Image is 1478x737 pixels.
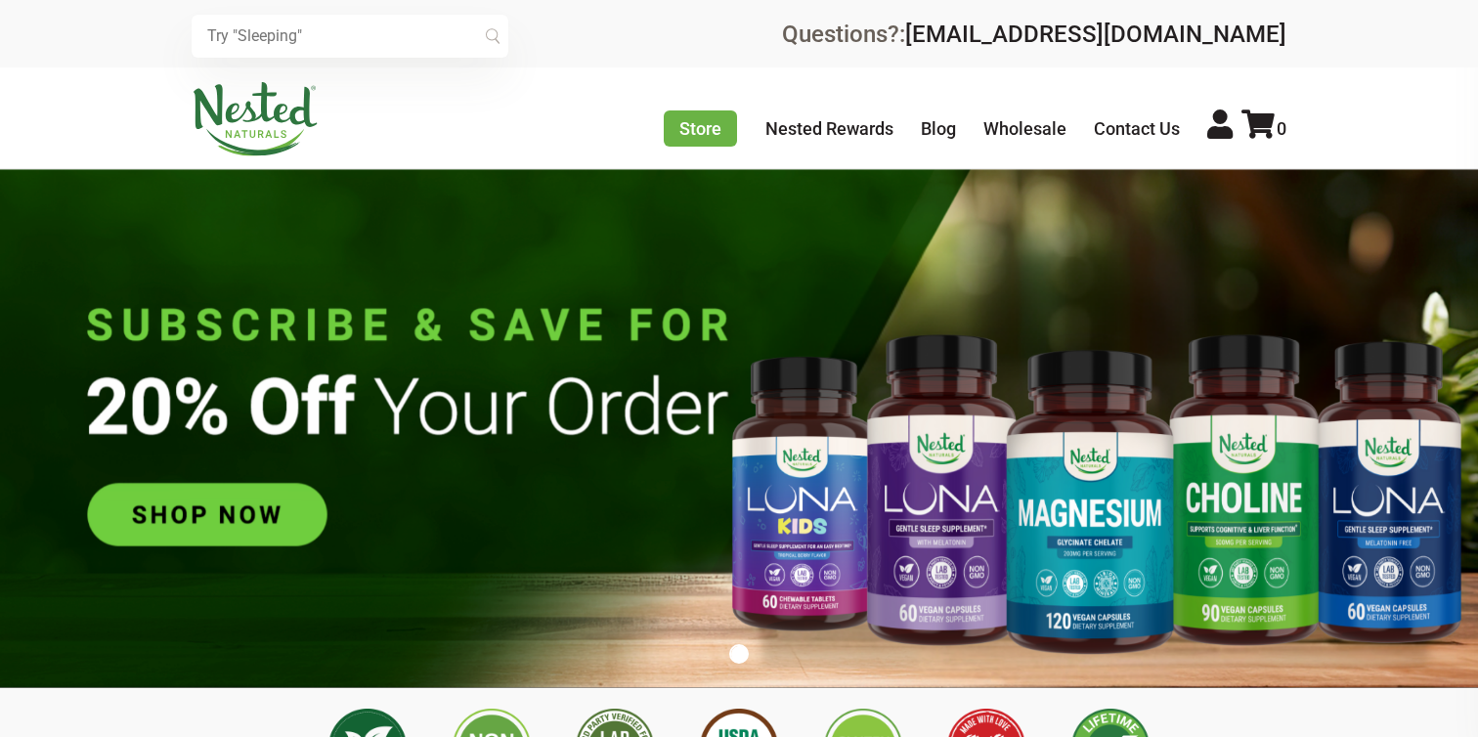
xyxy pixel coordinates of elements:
[664,110,737,147] a: Store
[192,82,319,156] img: Nested Naturals
[1277,118,1286,139] span: 0
[765,118,893,139] a: Nested Rewards
[983,118,1066,139] a: Wholesale
[192,15,508,58] input: Try "Sleeping"
[1241,118,1286,139] a: 0
[905,21,1286,48] a: [EMAIL_ADDRESS][DOMAIN_NAME]
[921,118,956,139] a: Blog
[1094,118,1180,139] a: Contact Us
[729,644,749,664] button: 1 of 1
[782,22,1286,46] div: Questions?:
